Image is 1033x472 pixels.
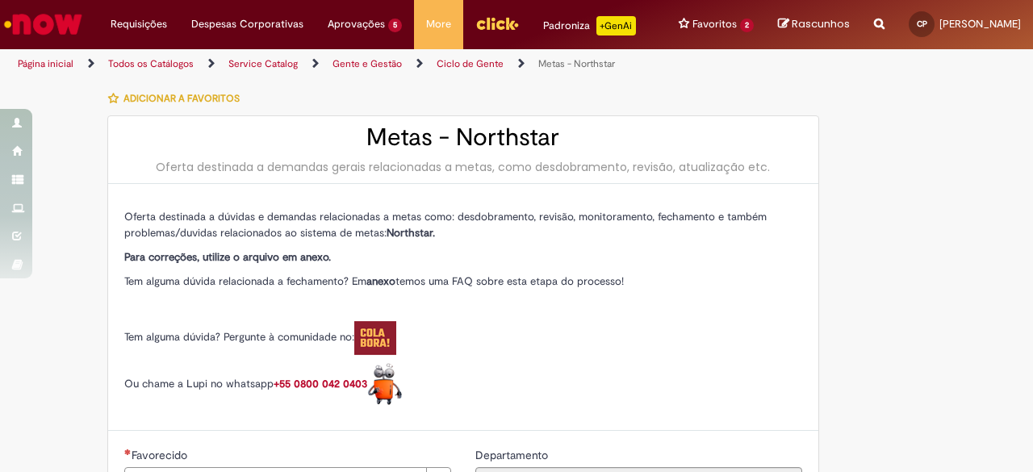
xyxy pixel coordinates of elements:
[124,124,802,151] h2: Metas - Northstar
[124,377,403,391] span: Ou chame a Lupi no whatsapp
[328,16,385,32] span: Aprovações
[366,274,395,288] strong: anexo
[388,19,402,32] span: 5
[2,8,85,40] img: ServiceNow
[939,17,1021,31] span: [PERSON_NAME]
[12,49,676,79] ul: Trilhas de página
[740,19,754,32] span: 2
[354,321,396,355] img: Colabora%20logo.pngx
[124,250,331,264] strong: Para correções, utilize o arquivo em anexo.
[124,274,624,288] span: Tem alguma dúvida relacionada a fechamento? Em temos uma FAQ sobre esta etapa do processo!
[18,57,73,70] a: Página inicial
[108,57,194,70] a: Todos os Catálogos
[124,449,132,455] span: Necessários
[596,16,636,36] p: +GenAi
[543,16,636,36] div: Padroniza
[132,448,190,462] span: Necessários - Favorecido
[111,16,167,32] span: Requisições
[917,19,927,29] span: CP
[538,57,615,70] a: Metas - Northstar
[107,81,249,115] button: Adicionar a Favoritos
[426,16,451,32] span: More
[123,92,240,105] span: Adicionar a Favoritos
[274,377,403,391] a: +55 0800 042 0403
[124,210,767,240] span: Oferta destinada a dúvidas e demandas relacionadas a metas como: desdobramento, revisão, monitora...
[191,16,303,32] span: Despesas Corporativas
[124,330,396,344] span: Tem alguma dúvida? Pergunte à comunidade no:
[228,57,298,70] a: Service Catalog
[475,11,519,36] img: click_logo_yellow_360x200.png
[367,363,403,406] img: Lupi%20logo.pngx
[475,447,551,463] label: Somente leitura - Departamento
[124,159,802,175] div: Oferta destinada a demandas gerais relacionadas a metas, como desdobramento, revisão, atualização...
[354,330,396,344] a: Colabora
[692,16,737,32] span: Favoritos
[332,57,402,70] a: Gente e Gestão
[387,226,435,240] strong: Northstar.
[792,16,850,31] span: Rascunhos
[437,57,504,70] a: Ciclo de Gente
[475,448,551,462] span: Somente leitura - Departamento
[778,17,850,32] a: Rascunhos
